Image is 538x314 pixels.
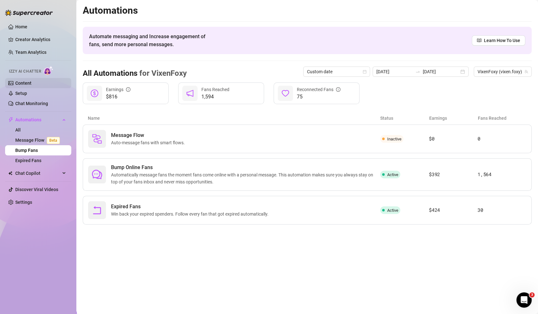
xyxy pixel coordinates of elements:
a: Settings [15,200,32,205]
span: Automatically message fans the moment fans come online with a personal message. This automation m... [111,171,380,185]
span: VixenFoxy (vixen.foxy) [478,67,528,76]
h2: Automations [83,4,532,17]
span: Message Flow [111,132,187,139]
input: End date [423,68,459,75]
span: notification [186,89,194,97]
img: logo-BBDzfeDw.svg [5,10,53,16]
article: 0 [478,135,526,143]
span: Active [387,208,398,213]
span: $816 [106,93,130,101]
span: team [524,70,528,74]
span: Learn How To Use [484,37,520,44]
span: Chat Copilot [15,168,60,178]
a: Team Analytics [15,50,46,55]
span: Inactive [387,137,402,141]
article: Earnings [429,115,478,122]
span: info-circle [336,87,340,92]
article: $0 [429,135,478,143]
span: 1,594 [201,93,229,101]
span: to [415,69,420,74]
span: Automations [15,115,60,125]
a: All [15,127,21,132]
span: Custom date [307,67,366,76]
span: calendar [363,70,367,74]
span: for VixenFoxy [137,69,187,78]
span: Auto-message fans with smart flows. [111,139,187,146]
a: Chat Monitoring [15,101,48,106]
span: Fans Reached [201,87,229,92]
span: swap-right [415,69,420,74]
a: Content [15,81,31,86]
span: dollar [91,89,98,97]
article: 30 [478,206,526,214]
article: Name [88,115,380,122]
span: comment [92,169,102,180]
img: AI Chatter [44,66,53,75]
h3: All Automations [83,68,187,79]
article: $424 [429,206,478,214]
span: Active [387,172,398,177]
article: Status [380,115,429,122]
a: Discover Viral Videos [15,187,58,192]
img: svg%3e [92,134,102,144]
a: Bump Fans [15,148,38,153]
span: thunderbolt [8,117,13,122]
iframe: Intercom live chat [516,292,532,308]
span: Izzy AI Chatter [9,68,41,75]
span: 75 [297,93,340,101]
input: Start date [376,68,413,75]
span: heart [282,89,289,97]
a: Expired Fans [15,158,41,163]
div: Earnings [106,86,130,93]
span: info-circle [126,87,130,92]
a: Learn How To Use [472,35,525,46]
article: 1,564 [478,171,526,178]
span: Expired Fans [111,203,271,211]
span: Automate messaging and Increase engagement of fans, send more personal messages. [89,32,212,48]
span: Bump Online Fans [111,164,380,171]
a: Creator Analytics [15,34,66,45]
span: 3 [529,292,535,297]
a: Home [15,24,27,29]
span: Beta [47,137,60,144]
span: rollback [92,205,102,215]
span: Win back your expired spenders. Follow every fan that got expired automatically. [111,211,271,218]
article: Fans Reached [478,115,527,122]
div: Reconnected Fans [297,86,340,93]
a: Setup [15,91,27,96]
img: Chat Copilot [8,171,12,175]
a: Message FlowBeta [15,138,62,143]
span: read [477,38,481,43]
article: $392 [429,171,478,178]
